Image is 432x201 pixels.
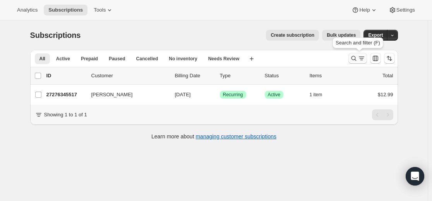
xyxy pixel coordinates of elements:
div: Items [310,72,348,80]
span: Cancelled [136,56,158,62]
button: [PERSON_NAME] [87,89,164,101]
button: Tools [89,5,118,15]
div: 27276345517[PERSON_NAME][DATE]SuccessRecurringSuccessActive1 item$12.99 [46,89,393,100]
a: managing customer subscriptions [195,133,276,140]
div: Type [220,72,259,80]
span: Needs Review [208,56,240,62]
button: Subscriptions [44,5,87,15]
span: Tools [94,7,106,13]
button: Create new view [245,53,258,64]
button: Export [363,30,387,41]
span: Export [368,32,383,38]
p: Billing Date [175,72,214,80]
button: Settings [384,5,420,15]
button: Customize table column order and visibility [370,53,381,64]
p: ID [46,72,85,80]
span: Subscriptions [30,31,81,39]
span: Prepaid [81,56,98,62]
button: Create subscription [266,30,319,41]
span: Paused [109,56,125,62]
button: Bulk updates [322,30,360,41]
button: Search and filter results [348,53,367,64]
p: Customer [91,72,169,80]
span: Active [56,56,70,62]
nav: Pagination [372,109,393,120]
span: Create subscription [271,32,314,38]
span: Help [359,7,370,13]
span: [DATE] [175,92,191,97]
button: Sort the results [384,53,395,64]
button: Help [347,5,382,15]
span: All [39,56,45,62]
p: Status [265,72,303,80]
p: 27276345517 [46,91,85,99]
span: Bulk updates [327,32,356,38]
p: Showing 1 to 1 of 1 [44,111,87,119]
p: Learn more about [151,133,276,140]
span: $12.99 [378,92,393,97]
span: Subscriptions [48,7,83,13]
button: 1 item [310,89,331,100]
span: Analytics [17,7,38,13]
button: Analytics [12,5,42,15]
span: [PERSON_NAME] [91,91,133,99]
span: Recurring [223,92,243,98]
span: Settings [396,7,415,13]
p: Total [382,72,393,80]
div: Open Intercom Messenger [406,167,424,186]
span: Active [268,92,281,98]
span: No inventory [169,56,197,62]
span: 1 item [310,92,322,98]
div: IDCustomerBilling DateTypeStatusItemsTotal [46,72,393,80]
